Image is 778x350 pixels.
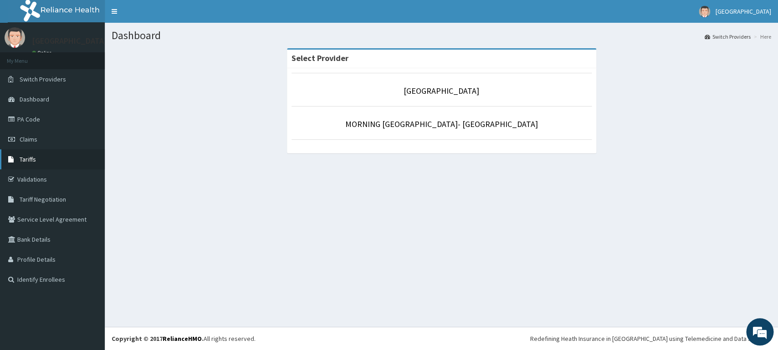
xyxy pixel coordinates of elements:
[163,335,202,343] a: RelianceHMO
[292,53,348,63] strong: Select Provider
[530,334,771,343] div: Redefining Heath Insurance in [GEOGRAPHIC_DATA] using Telemedicine and Data Science!
[20,155,36,163] span: Tariffs
[105,327,778,350] footer: All rights reserved.
[20,135,37,143] span: Claims
[32,50,54,56] a: Online
[112,30,771,41] h1: Dashboard
[20,75,66,83] span: Switch Providers
[345,119,538,129] a: MORNING [GEOGRAPHIC_DATA]- [GEOGRAPHIC_DATA]
[705,33,751,41] a: Switch Providers
[404,86,479,96] a: [GEOGRAPHIC_DATA]
[20,95,49,103] span: Dashboard
[699,6,710,17] img: User Image
[112,335,204,343] strong: Copyright © 2017 .
[5,27,25,48] img: User Image
[20,195,66,203] span: Tariff Negotiation
[716,7,771,15] span: [GEOGRAPHIC_DATA]
[752,33,771,41] li: Here
[32,37,107,45] p: [GEOGRAPHIC_DATA]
